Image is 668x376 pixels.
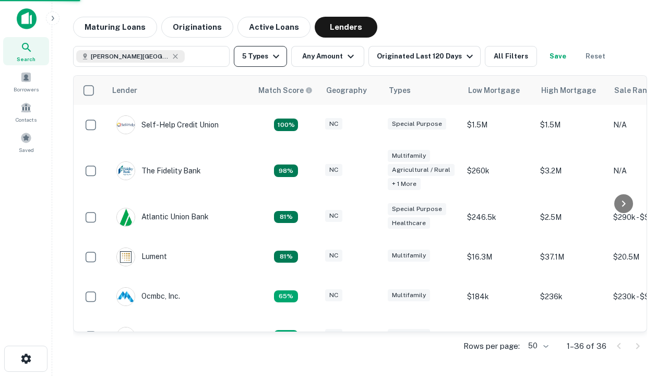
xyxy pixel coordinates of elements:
div: Multifamily [388,289,430,301]
img: picture [117,208,135,226]
iframe: Chat Widget [616,292,668,343]
span: Saved [19,146,34,154]
td: $236k [535,277,608,316]
a: Contacts [3,98,49,126]
img: picture [117,248,135,266]
div: Multifamily [388,150,430,162]
div: Special Purpose [388,203,446,215]
div: NC [325,289,342,301]
td: $2.5M [535,197,608,237]
p: 1–36 of 36 [567,340,606,352]
div: Special Purpose [388,118,446,130]
div: Geography [326,84,367,97]
div: Matching Properties: 5, hasApolloMatch: undefined [274,251,298,263]
button: Active Loans [237,17,311,38]
div: Matching Properties: 4, hasApolloMatch: undefined [274,330,298,343]
div: Self-help Credit Union [116,115,219,134]
h6: Match Score [258,85,311,96]
div: Ocmbc, Inc. [116,287,180,306]
button: Originated Last 120 Days [368,46,481,67]
th: Capitalize uses an advanced AI algorithm to match your search with the best lender. The match sco... [252,76,320,105]
div: Types [389,84,411,97]
span: Search [17,55,35,63]
td: $1.5M [535,105,608,145]
div: Low Mortgage [468,84,520,97]
span: Contacts [16,115,37,124]
div: High Mortgage [541,84,596,97]
div: Multifamily [388,329,430,341]
td: $2M [535,316,608,356]
div: Matching Properties: 5, hasApolloMatch: undefined [274,211,298,224]
div: NC [325,210,342,222]
button: Maturing Loans [73,17,157,38]
div: Lender [112,84,137,97]
td: $184k [462,277,535,316]
td: $260k [462,145,535,197]
th: Types [383,76,462,105]
td: $130k [462,316,535,356]
button: Originations [161,17,233,38]
div: Agricultural / Rural [388,164,455,176]
div: NC [325,250,342,262]
div: Originated Last 120 Days [377,50,476,63]
img: picture [117,288,135,305]
div: NC [325,164,342,176]
img: capitalize-icon.png [17,8,37,29]
div: NC [325,118,342,130]
div: Lument [116,248,167,266]
p: Rows per page: [463,340,520,352]
div: Pinnacle Financial Partners [116,327,235,346]
div: Atlantic Union Bank [116,208,209,227]
div: The Fidelity Bank [116,161,201,180]
div: Healthcare [388,217,430,229]
th: Geography [320,76,383,105]
img: picture [117,162,135,180]
img: picture [117,116,135,134]
a: Search [3,37,49,65]
button: Any Amount [291,46,364,67]
td: $246.5k [462,197,535,237]
div: Matching Properties: 6, hasApolloMatch: undefined [274,164,298,177]
span: Borrowers [14,85,39,93]
div: Capitalize uses an advanced AI algorithm to match your search with the best lender. The match sco... [258,85,313,96]
a: Saved [3,128,49,156]
span: [PERSON_NAME][GEOGRAPHIC_DATA], [GEOGRAPHIC_DATA] [91,52,169,61]
button: Reset [579,46,612,67]
button: All Filters [485,46,537,67]
button: Save your search to get updates of matches that match your search criteria. [541,46,575,67]
a: Borrowers [3,67,49,96]
img: picture [117,327,135,345]
div: NC [325,329,342,341]
button: Lenders [315,17,377,38]
td: $37.1M [535,237,608,277]
th: Lender [106,76,252,105]
td: $1.5M [462,105,535,145]
div: + 1 more [388,178,421,190]
div: Matching Properties: 4, hasApolloMatch: undefined [274,290,298,303]
th: Low Mortgage [462,76,535,105]
td: $16.3M [462,237,535,277]
th: High Mortgage [535,76,608,105]
div: Multifamily [388,250,430,262]
div: Matching Properties: 11, hasApolloMatch: undefined [274,119,298,131]
button: 5 Types [234,46,287,67]
div: 50 [524,338,550,354]
td: $3.2M [535,145,608,197]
